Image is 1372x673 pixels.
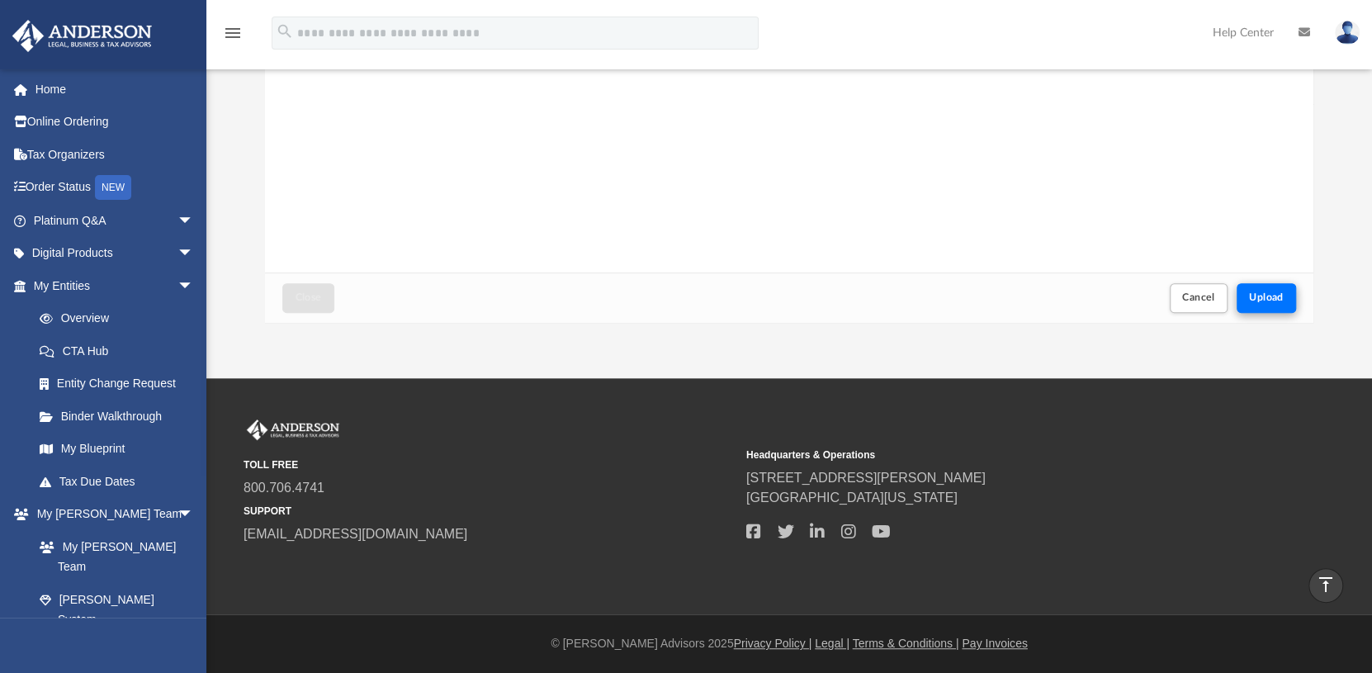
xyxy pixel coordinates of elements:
[23,433,211,466] a: My Blueprint
[23,400,219,433] a: Binder Walkthrough
[1182,292,1215,302] span: Cancel
[734,637,812,650] a: Privacy Policy |
[23,530,202,583] a: My [PERSON_NAME] Team
[12,498,211,531] a: My [PERSON_NAME] Teamarrow_drop_down
[746,471,986,485] a: [STREET_ADDRESS][PERSON_NAME]
[1308,568,1343,603] a: vertical_align_top
[276,22,294,40] i: search
[295,292,321,302] span: Close
[177,237,211,271] span: arrow_drop_down
[962,637,1027,650] a: Pay Invoices
[244,504,735,519] small: SUPPORT
[12,171,219,205] a: Order StatusNEW
[23,465,219,498] a: Tax Due Dates
[244,527,467,541] a: [EMAIL_ADDRESS][DOMAIN_NAME]
[282,283,334,312] button: Close
[746,448,1237,462] small: Headquarters & Operations
[1237,283,1296,312] button: Upload
[12,73,219,106] a: Home
[853,637,959,650] a: Terms & Conditions |
[12,138,219,171] a: Tax Organizers
[177,204,211,238] span: arrow_drop_down
[23,367,219,400] a: Entity Change Request
[1335,21,1360,45] img: User Pic
[23,334,219,367] a: CTA Hub
[746,491,958,505] a: [GEOGRAPHIC_DATA][US_STATE]
[95,175,131,200] div: NEW
[206,635,1372,652] div: © [PERSON_NAME] Advisors 2025
[815,637,849,650] a: Legal |
[12,237,219,270] a: Digital Productsarrow_drop_down
[223,23,243,43] i: menu
[12,106,219,139] a: Online Ordering
[177,269,211,303] span: arrow_drop_down
[23,302,219,335] a: Overview
[1249,292,1284,302] span: Upload
[244,419,343,441] img: Anderson Advisors Platinum Portal
[244,457,735,472] small: TOLL FREE
[7,20,157,52] img: Anderson Advisors Platinum Portal
[12,204,219,237] a: Platinum Q&Aarrow_drop_down
[23,583,211,636] a: [PERSON_NAME] System
[1170,283,1228,312] button: Cancel
[177,498,211,532] span: arrow_drop_down
[12,269,219,302] a: My Entitiesarrow_drop_down
[244,481,324,495] a: 800.706.4741
[223,31,243,43] a: menu
[1316,575,1336,595] i: vertical_align_top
